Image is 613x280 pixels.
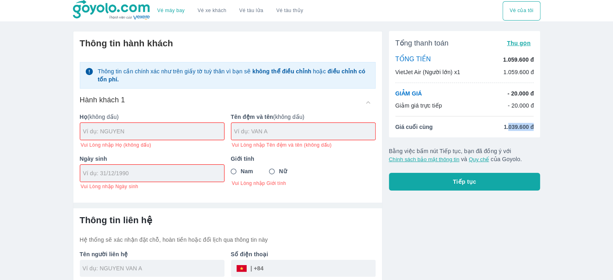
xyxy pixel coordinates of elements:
[80,236,376,244] p: Hệ thống sẽ xác nhận đặt chỗ, hoàn tiền hoặc đổi lịch qua thông tin này
[270,1,310,21] button: Vé tàu thủy
[197,8,226,14] a: Vé xe khách
[231,155,376,163] p: Giới tính
[503,1,540,21] div: choose transportation mode
[231,251,268,257] b: Số điện thoại
[80,95,125,105] h6: Hành khách 1
[389,156,459,162] button: Chính sách bảo mật thông tin
[234,127,375,135] input: Ví dụ: VAN A
[389,173,540,191] button: Tiếp tục
[151,1,310,21] div: choose transportation mode
[80,251,128,257] b: Tên người liên hệ
[395,123,433,131] span: Giá cuối cùng
[231,114,273,120] b: Tên đệm và tên
[503,56,534,64] p: 1.059.600 đ
[231,113,376,121] p: (không dấu)
[83,264,224,272] input: Ví dụ: NGUYEN VAN A
[503,68,534,76] p: 1.059.600 đ
[98,67,370,83] p: Thông tin cần chính xác như trên giấy tờ tuỳ thân vì bạn sẽ hoặc
[395,38,449,48] span: Tổng thanh toán
[504,123,534,131] span: 1.039.600 đ
[157,8,185,14] a: Vé máy bay
[81,183,138,190] span: Vui Lòng nhập Ngày sinh
[504,37,534,49] button: Thu gọn
[80,38,376,49] h6: Thông tin hành khách
[507,89,534,97] p: - 20.000 đ
[395,89,422,97] p: GIẢM GIÁ
[279,167,287,175] span: Nữ
[232,180,376,187] span: Vui Lòng nhập Giới tính
[241,167,253,175] span: Nam
[508,102,534,110] p: - 20.000 đ
[507,40,531,46] span: Thu gọn
[395,102,442,110] p: Giảm giá trực tiếp
[83,127,224,135] input: Ví dụ: NGUYEN
[395,68,460,76] p: VietJet Air (Người lớn) x1
[80,114,87,120] b: Họ
[80,215,376,226] h6: Thông tin liên hệ
[503,1,540,21] button: Vé của tôi
[453,178,476,186] span: Tiếp tục
[252,68,311,75] strong: không thể điều chỉnh
[233,1,270,21] a: Vé tàu lửa
[232,142,332,148] span: Vui Lòng nhập Tên đệm và tên (không dấu)
[389,147,540,163] p: Bằng việc bấm nút Tiếp tục, bạn đã đồng ý với và của Goyolo.
[469,156,489,162] button: Quy chế
[80,113,224,121] p: (không dấu)
[83,169,216,177] input: Ví dụ: 31/12/1990
[395,55,431,64] p: TỔNG TIỀN
[81,142,151,148] span: Vui Lòng nhập Họ (không dấu)
[80,155,224,163] p: Ngày sinh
